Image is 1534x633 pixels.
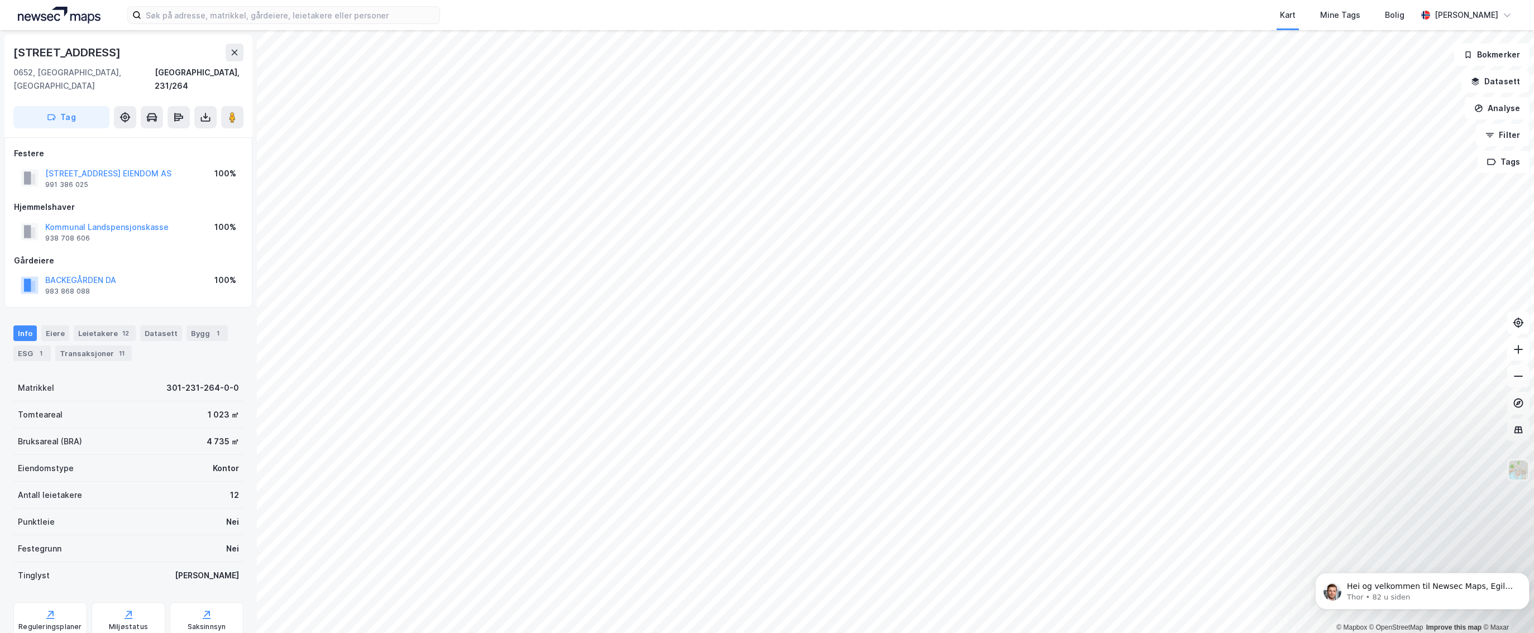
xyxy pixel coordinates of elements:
[18,381,54,395] div: Matrikkel
[14,200,243,214] div: Hjemmelshaver
[212,328,223,339] div: 1
[208,408,239,421] div: 1 023 ㎡
[1435,8,1498,22] div: [PERSON_NAME]
[18,569,50,582] div: Tinglyst
[35,348,46,359] div: 1
[45,287,90,296] div: 983 868 088
[226,515,239,529] div: Nei
[18,515,55,529] div: Punktleie
[116,348,127,359] div: 11
[140,325,182,341] div: Datasett
[1280,8,1296,22] div: Kart
[13,66,155,93] div: 0652, [GEOGRAPHIC_DATA], [GEOGRAPHIC_DATA]
[1461,70,1530,93] button: Datasett
[214,220,236,234] div: 100%
[214,274,236,287] div: 100%
[1454,44,1530,66] button: Bokmerker
[1336,624,1367,631] a: Mapbox
[13,325,37,341] div: Info
[141,7,439,23] input: Søk på adresse, matrikkel, gårdeiere, leietakere eller personer
[14,254,243,267] div: Gårdeiere
[55,346,132,361] div: Transaksjoner
[1426,624,1482,631] a: Improve this map
[14,147,243,160] div: Festere
[1311,549,1534,627] iframe: Intercom notifications melding
[45,180,88,189] div: 991 386 025
[120,328,131,339] div: 12
[18,408,63,421] div: Tomteareal
[175,569,239,582] div: [PERSON_NAME]
[188,622,226,631] div: Saksinnsyn
[13,44,123,61] div: [STREET_ADDRESS]
[187,325,228,341] div: Bygg
[109,622,148,631] div: Miljøstatus
[41,325,69,341] div: Eiere
[18,622,82,631] div: Reguleringsplaner
[18,462,74,475] div: Eiendomstype
[207,435,239,448] div: 4 735 ㎡
[1476,124,1530,146] button: Filter
[1369,624,1423,631] a: OpenStreetMap
[1385,8,1404,22] div: Bolig
[18,435,82,448] div: Bruksareal (BRA)
[155,66,243,93] div: [GEOGRAPHIC_DATA], 231/264
[230,488,239,502] div: 12
[13,346,51,361] div: ESG
[18,488,82,502] div: Antall leietakere
[166,381,239,395] div: 301-231-264-0-0
[214,167,236,180] div: 100%
[226,542,239,555] div: Nei
[13,106,109,128] button: Tag
[18,542,61,555] div: Festegrunn
[1320,8,1360,22] div: Mine Tags
[18,7,101,23] img: logo.a4113a55bc3d86da70a041830d287a7e.svg
[213,462,239,475] div: Kontor
[45,234,90,243] div: 938 708 606
[1465,97,1530,119] button: Analyse
[74,325,136,341] div: Leietakere
[1508,459,1529,481] img: Z
[1478,151,1530,173] button: Tags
